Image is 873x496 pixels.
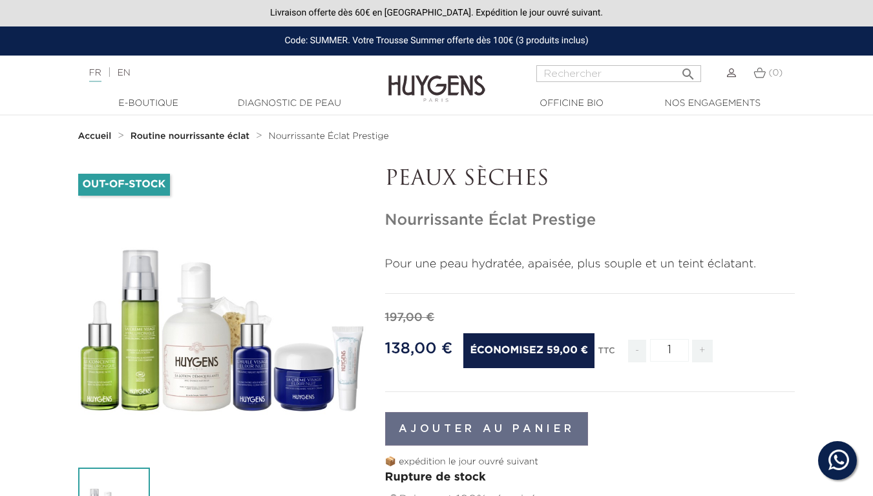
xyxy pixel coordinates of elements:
p: PEAUX SÈCHES [385,167,795,192]
input: Quantité [650,339,689,362]
a: Nos engagements [648,97,777,110]
span: Rupture de stock [385,471,486,483]
span: 197,00 € [385,312,435,324]
i:  [680,63,696,78]
span: 138,00 € [385,341,453,356]
span: (0) [768,68,783,77]
img: Huygens [388,54,485,104]
button:  [677,61,700,79]
strong: Accueil [78,132,112,141]
span: - [628,340,646,362]
p: Pour une peau hydratée, apaisée, plus souple et un teint éclatant. [385,256,795,273]
strong: Routine nourrissante éclat [131,132,249,141]
a: Officine Bio [507,97,636,110]
a: Diagnostic de peau [225,97,354,110]
a: Accueil [78,131,114,141]
h1: Nourrissante Éclat Prestige [385,211,795,230]
input: Rechercher [536,65,701,82]
span: Nourrissante Éclat Prestige [269,132,389,141]
li: Out-of-Stock [78,174,171,196]
a: Nourrissante Éclat Prestige [269,131,389,141]
a: FR [89,68,101,82]
a: EN [117,68,130,77]
p: 📦 expédition le jour ouvré suivant [385,455,795,469]
div: TTC [598,337,615,372]
button: Ajouter au panier [385,412,589,446]
span: + [692,340,713,362]
div: | [83,65,354,81]
span: Économisez 59,00 € [463,333,594,368]
a: E-Boutique [84,97,213,110]
a: Routine nourrissante éclat [131,131,253,141]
